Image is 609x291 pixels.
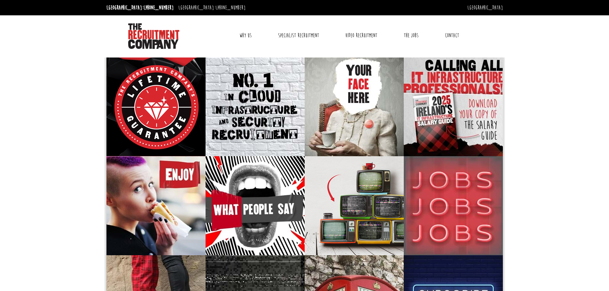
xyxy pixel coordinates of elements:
[144,4,174,11] a: [PHONE_NUMBER]
[273,27,324,43] a: Specialist Recruitment
[177,3,247,13] li: [GEOGRAPHIC_DATA]:
[105,3,175,13] li: [GEOGRAPHIC_DATA]:
[340,27,382,43] a: Video Recruitment
[399,27,423,43] a: The Jobs
[215,4,246,11] a: [PHONE_NUMBER]
[235,27,256,43] a: Why Us
[128,23,179,49] img: The Recruitment Company
[467,4,503,11] a: [GEOGRAPHIC_DATA]
[440,27,464,43] a: Contact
